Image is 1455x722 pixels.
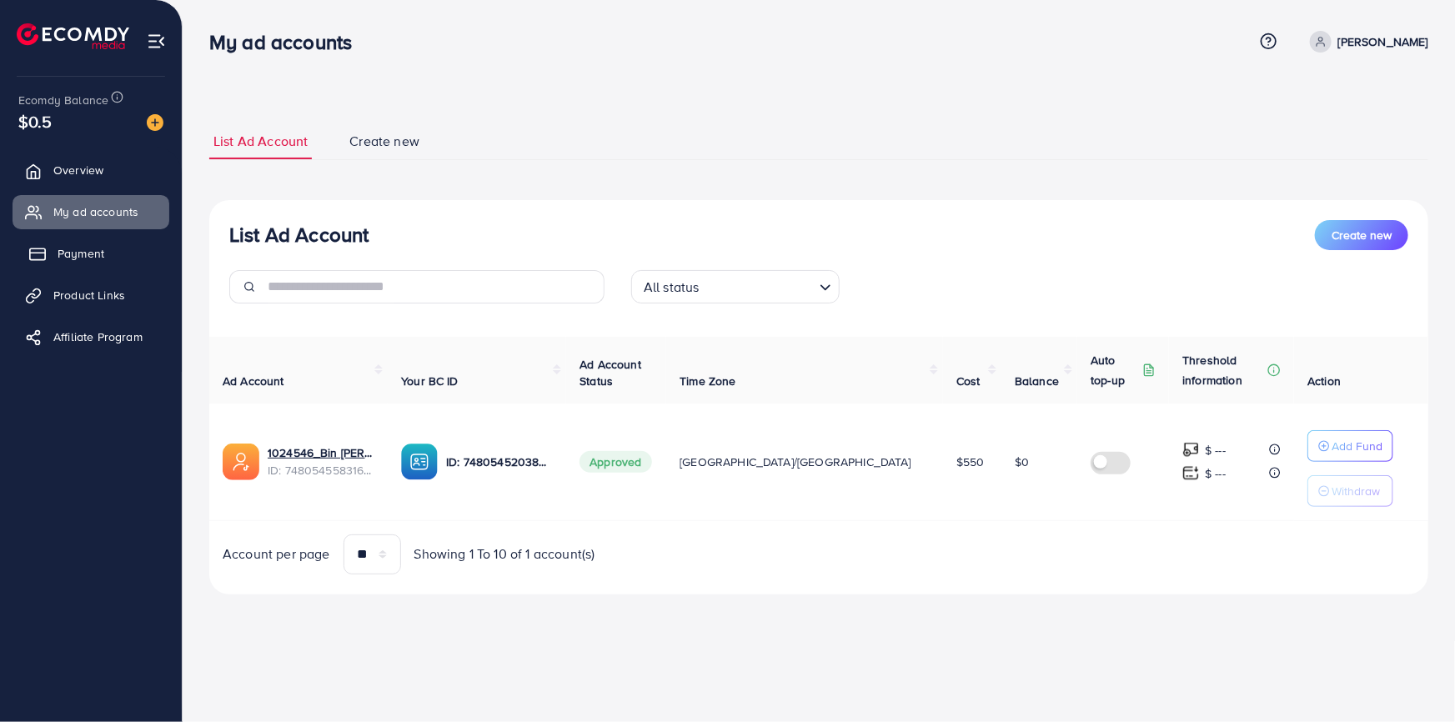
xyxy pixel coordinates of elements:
[446,452,553,472] p: ID: 7480545203808436231
[401,444,438,480] img: ic-ba-acc.ded83a64.svg
[1182,464,1200,482] img: top-up amount
[53,203,138,220] span: My ad accounts
[13,278,169,312] a: Product Links
[1315,220,1408,250] button: Create new
[13,195,169,228] a: My ad accounts
[58,245,104,262] span: Payment
[1303,31,1428,53] a: [PERSON_NAME]
[147,114,163,131] img: image
[213,132,308,151] span: List Ad Account
[401,373,459,389] span: Your BC ID
[1091,350,1139,390] p: Auto top-up
[53,328,143,345] span: Affiliate Program
[579,451,651,473] span: Approved
[209,30,365,54] h3: My ad accounts
[680,373,735,389] span: Time Zone
[53,287,125,303] span: Product Links
[1182,350,1264,390] p: Threshold information
[223,544,330,564] span: Account per page
[268,444,374,461] a: 1024546_Bin [PERSON_NAME] Account_1741700250742
[1205,440,1226,460] p: $ ---
[705,272,813,299] input: Search for option
[1384,647,1442,709] iframe: Chat
[1332,436,1382,456] p: Add Fund
[17,23,129,49] img: logo
[268,462,374,479] span: ID: 7480545583162425360
[956,373,981,389] span: Cost
[640,275,703,299] span: All status
[680,454,911,470] span: [GEOGRAPHIC_DATA]/[GEOGRAPHIC_DATA]
[631,270,840,303] div: Search for option
[229,223,369,247] h3: List Ad Account
[13,320,169,353] a: Affiliate Program
[1338,32,1428,52] p: [PERSON_NAME]
[349,132,419,151] span: Create new
[223,444,259,480] img: ic-ads-acc.e4c84228.svg
[1332,227,1392,243] span: Create new
[1205,464,1226,484] p: $ ---
[13,153,169,187] a: Overview
[1332,481,1380,501] p: Withdraw
[1015,454,1029,470] span: $0
[414,544,595,564] span: Showing 1 To 10 of 1 account(s)
[1307,475,1393,507] button: Withdraw
[13,237,169,270] a: Payment
[268,444,374,479] div: <span class='underline'>1024546_Bin Rafiq Ads Account_1741700250742</span></br>7480545583162425360
[1015,373,1059,389] span: Balance
[223,373,284,389] span: Ad Account
[579,356,641,389] span: Ad Account Status
[1307,373,1341,389] span: Action
[1182,441,1200,459] img: top-up amount
[1307,430,1393,462] button: Add Fund
[147,32,166,51] img: menu
[18,109,53,133] span: $0.5
[956,454,985,470] span: $550
[18,92,108,108] span: Ecomdy Balance
[53,162,103,178] span: Overview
